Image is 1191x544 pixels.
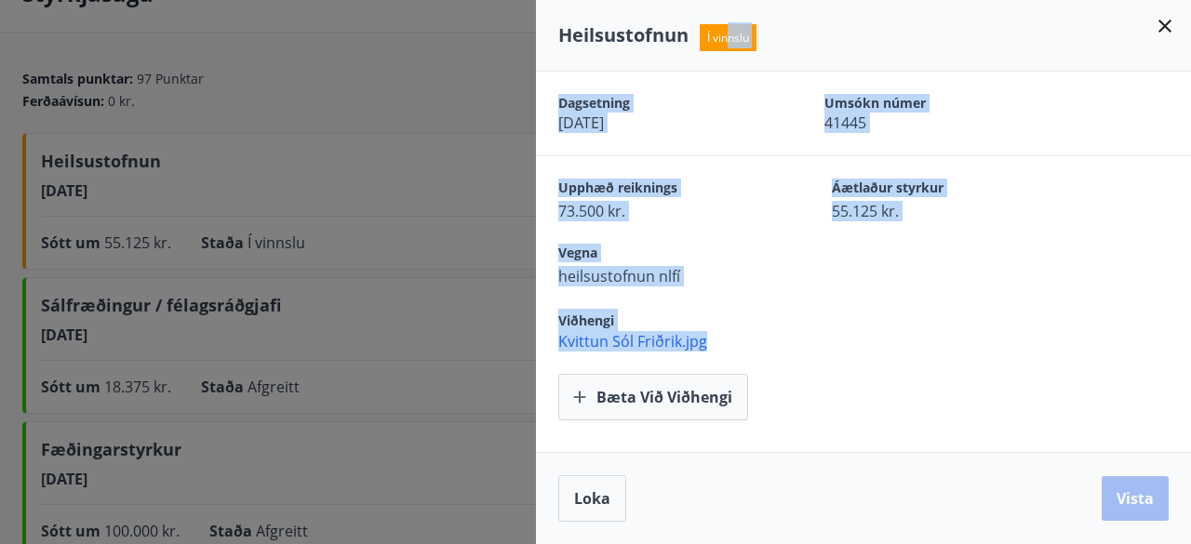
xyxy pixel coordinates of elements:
span: Upphæð reiknings [558,179,767,201]
span: Vegna [558,244,767,266]
span: Áætlaður styrkur [832,179,1040,201]
span: Viðhengi [558,312,614,329]
span: Heilsustofnun [558,22,689,47]
span: Í vinnslu [700,24,756,51]
span: Loka [574,488,610,509]
span: Umsókn númer [824,94,1025,113]
span: [DATE] [558,113,759,133]
span: 55.125 kr. [832,201,1040,221]
span: Kvittun Sól Friðrik.jpg [558,331,1191,352]
span: 73.500 kr. [558,201,767,221]
span: 41445 [824,113,1025,133]
span: heilsustofnun nlfí [558,266,767,286]
span: Dagsetning [558,94,759,113]
button: Bæta við viðhengi [558,374,748,420]
button: Loka [558,475,626,522]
